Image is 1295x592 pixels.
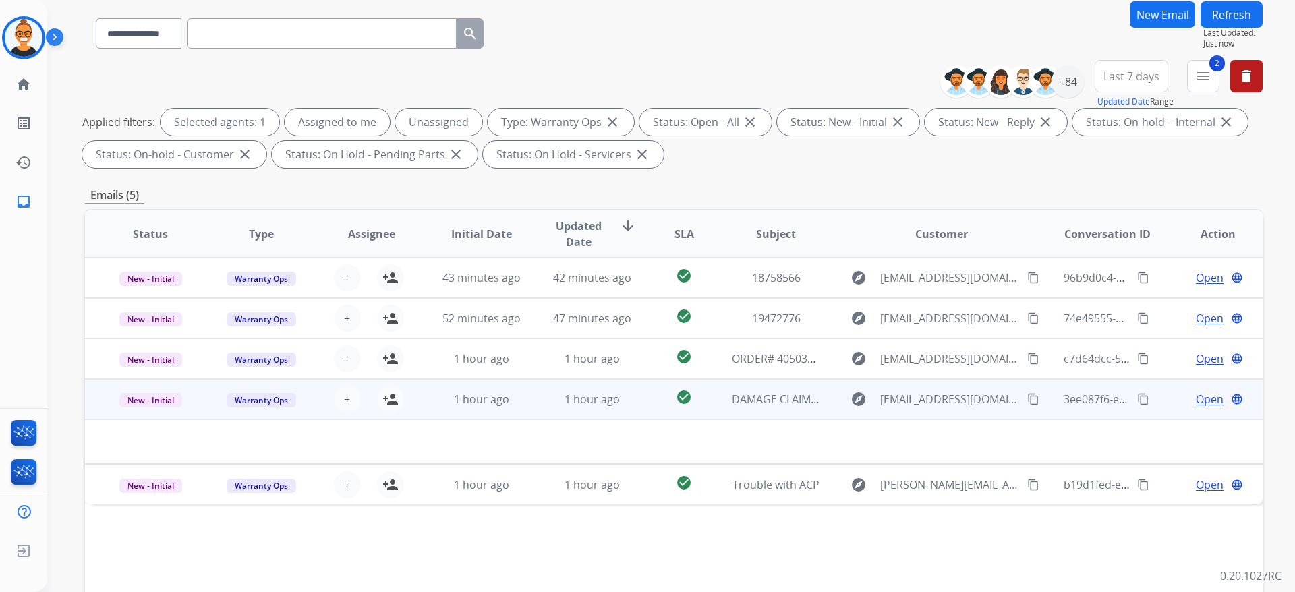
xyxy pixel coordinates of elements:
[1195,68,1211,84] mat-icon: menu
[752,270,801,285] span: 18758566
[732,477,819,492] span: Trouble with ACP
[488,109,634,136] div: Type: Warranty Ops
[1137,353,1149,365] mat-icon: content_copy
[227,353,296,367] span: Warranty Ops
[752,311,801,326] span: 19472776
[1072,109,1248,136] div: Status: On-hold – Internal
[1064,311,1265,326] span: 74e49555-b74b-4fb5-8066-ae83cf4fe93d
[604,114,621,130] mat-icon: close
[382,477,399,493] mat-icon: person_add
[1187,60,1219,92] button: 2
[462,26,478,42] mat-icon: search
[227,393,296,407] span: Warranty Ops
[1130,1,1195,28] button: New Email
[119,479,182,493] span: New - Initial
[880,391,1019,407] span: [EMAIL_ADDRESS][DOMAIN_NAME]
[442,270,521,285] span: 43 minutes ago
[925,109,1067,136] div: Status: New - Reply
[880,351,1019,367] span: [EMAIL_ADDRESS][DOMAIN_NAME]
[732,351,826,366] span: ORDER# 40503238
[344,310,350,326] span: +
[119,353,182,367] span: New - Initial
[285,109,390,136] div: Assigned to me
[442,311,521,326] span: 52 minutes ago
[249,226,274,242] span: Type
[1238,68,1255,84] mat-icon: delete
[448,146,464,162] mat-icon: close
[1220,568,1282,584] p: 0.20.1027RC
[16,115,32,131] mat-icon: list_alt
[1209,55,1225,71] span: 2
[1027,479,1039,491] mat-icon: content_copy
[1052,65,1084,98] div: +84
[1064,351,1269,366] span: c7d64dcc-5285-4ca9-a62e-f7d419d88e52
[334,305,361,332] button: +
[16,76,32,92] mat-icon: home
[454,351,509,366] span: 1 hour ago
[454,477,509,492] span: 1 hour ago
[16,154,32,171] mat-icon: history
[5,19,42,57] img: avatar
[344,351,350,367] span: +
[620,218,636,234] mat-icon: arrow_downward
[674,226,694,242] span: SLA
[1027,353,1039,365] mat-icon: content_copy
[1196,351,1224,367] span: Open
[756,226,796,242] span: Subject
[334,471,361,498] button: +
[676,308,692,324] mat-icon: check_circle
[742,114,758,130] mat-icon: close
[1137,312,1149,324] mat-icon: content_copy
[227,479,296,493] span: Warranty Ops
[676,475,692,491] mat-icon: check_circle
[1196,391,1224,407] span: Open
[227,312,296,326] span: Warranty Ops
[1152,210,1263,258] th: Action
[1064,270,1267,285] span: 96b9d0c4-bf82-47c1-9267-b2289aa74f8a
[777,109,919,136] div: Status: New - Initial
[1231,353,1243,365] mat-icon: language
[565,392,620,407] span: 1 hour ago
[1231,312,1243,324] mat-icon: language
[676,389,692,405] mat-icon: check_circle
[334,345,361,372] button: +
[382,351,399,367] mat-icon: person_add
[565,477,620,492] span: 1 hour ago
[133,226,168,242] span: Status
[634,146,650,162] mat-icon: close
[344,391,350,407] span: +
[227,272,296,286] span: Warranty Ops
[119,393,182,407] span: New - Initial
[454,392,509,407] span: 1 hour ago
[1231,393,1243,405] mat-icon: language
[451,226,512,242] span: Initial Date
[334,386,361,413] button: +
[119,312,182,326] span: New - Initial
[348,226,395,242] span: Assignee
[382,391,399,407] mat-icon: person_add
[1231,479,1243,491] mat-icon: language
[382,270,399,286] mat-icon: person_add
[676,268,692,284] mat-icon: check_circle
[1203,38,1263,49] span: Just now
[553,311,631,326] span: 47 minutes ago
[1196,270,1224,286] span: Open
[272,141,478,168] div: Status: On Hold - Pending Parts
[16,194,32,210] mat-icon: inbox
[1196,310,1224,326] span: Open
[1218,114,1234,130] mat-icon: close
[1064,226,1151,242] span: Conversation ID
[1103,73,1159,79] span: Last 7 days
[676,349,692,365] mat-icon: check_circle
[1064,392,1269,407] span: 3ee087f6-e5d2-49ae-bce8-4f59db937d8e
[880,270,1019,286] span: [EMAIL_ADDRESS][DOMAIN_NAME]
[851,477,867,493] mat-icon: explore
[1231,272,1243,284] mat-icon: language
[880,310,1019,326] span: [EMAIL_ADDRESS][DOMAIN_NAME]
[1097,96,1150,107] button: Updated Date
[1196,477,1224,493] span: Open
[1137,272,1149,284] mat-icon: content_copy
[639,109,772,136] div: Status: Open - All
[161,109,279,136] div: Selected agents: 1
[483,141,664,168] div: Status: On Hold - Servicers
